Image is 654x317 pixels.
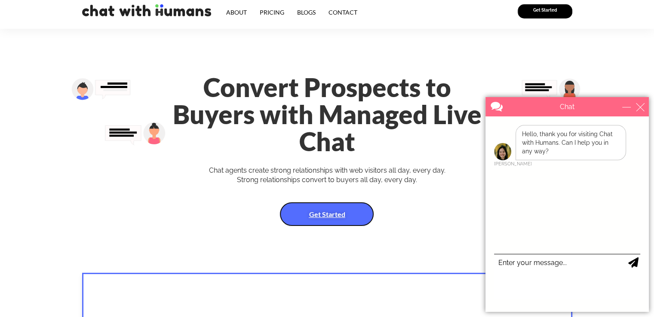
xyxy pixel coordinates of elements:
a: About [220,4,253,20]
a: Blogs [291,4,322,20]
a: Pricing [253,4,291,20]
a: Get Started [279,202,374,226]
img: Group 29 [104,122,166,146]
div: Strong relationships convert to buyers all day, every day. [160,175,494,185]
img: Group 26 [521,78,580,100]
span: Get Started [309,209,345,219]
iframe: Live Chat Box [480,92,654,317]
div: Chat agents create strong relationships with web visitors all day, every day. [160,166,494,175]
a: Get Started [518,4,572,18]
img: chat with humans [82,4,211,16]
h1: Convert Prospects to Buyers with Managed Live Chat [160,74,494,155]
a: Contact [322,4,364,20]
img: Group 28 [71,78,131,100]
